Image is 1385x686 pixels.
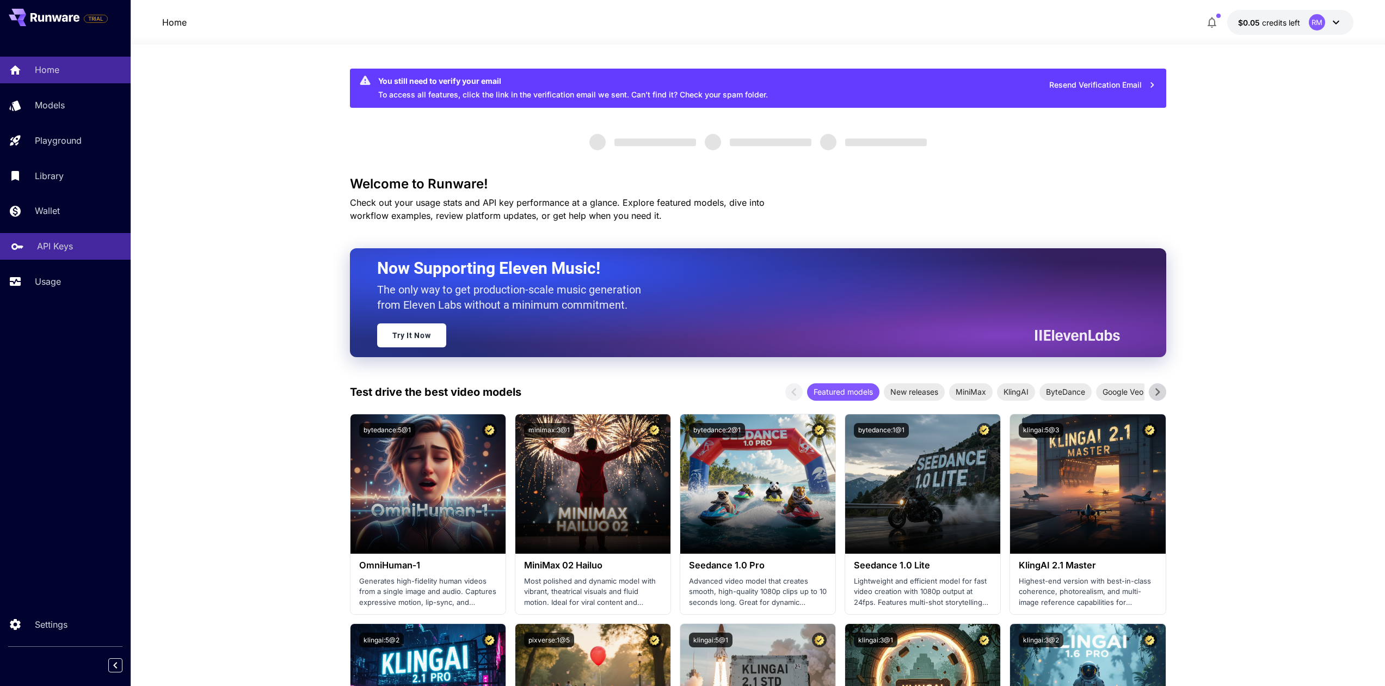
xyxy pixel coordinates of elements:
[359,576,497,608] p: Generates high-fidelity human videos from a single image and audio. Captures expressive motion, l...
[1142,633,1157,647] button: Certified Model – Vetted for best performance and includes a commercial license.
[378,75,768,87] div: You still need to verify your email
[997,383,1035,401] div: KlingAI
[350,384,521,400] p: Test drive the best video models
[854,633,897,647] button: klingai:3@1
[350,197,765,221] span: Check out your usage stats and API key performance at a glance. Explore featured models, dive int...
[1019,576,1156,608] p: Highest-end version with best-in-class coherence, photorealism, and multi-image reference capabil...
[377,258,1112,279] h2: Now Supporting Eleven Music!
[854,560,992,571] h3: Seedance 1.0 Lite
[1039,386,1092,397] span: ByteDance
[680,414,835,554] img: alt
[35,169,64,182] p: Library
[108,658,122,672] button: Collapse sidebar
[378,72,768,105] div: To access all features, click the link in the verification email we sent. Can’t find it? Check yo...
[854,576,992,608] p: Lightweight and efficient model for fast video creation with 1080p output at 24fps. Features mult...
[997,386,1035,397] span: KlingAI
[35,618,67,631] p: Settings
[1019,633,1063,647] button: klingai:3@2
[515,414,670,554] img: alt
[977,423,992,438] button: Certified Model – Vetted for best performance and includes a commercial license.
[350,176,1166,192] h3: Welcome to Runware!
[845,414,1000,554] img: alt
[377,282,649,313] p: The only way to get production-scale music generation from Eleven Labs without a minimum commitment.
[377,323,446,347] a: Try It Now
[35,63,59,76] p: Home
[1019,560,1156,571] h3: KlingAI 2.1 Master
[359,423,415,438] button: bytedance:5@1
[854,423,909,438] button: bytedance:1@1
[884,386,945,397] span: New releases
[359,633,404,647] button: klingai:5@2
[524,576,662,608] p: Most polished and dynamic model with vibrant, theatrical visuals and fluid motion. Ideal for vira...
[162,16,187,29] a: Home
[647,633,662,647] button: Certified Model – Vetted for best performance and includes a commercial license.
[524,423,574,438] button: minimax:3@1
[1043,74,1162,96] button: Resend Verification Email
[350,414,506,554] img: alt
[949,383,993,401] div: MiniMax
[812,633,827,647] button: Certified Model – Vetted for best performance and includes a commercial license.
[1309,14,1325,30] div: RM
[84,15,107,23] span: TRIAL
[524,560,662,571] h3: MiniMax 02 Hailuo
[1010,414,1165,554] img: alt
[1039,383,1092,401] div: ByteDance
[884,383,945,401] div: New releases
[1096,383,1150,401] div: Google Veo
[162,16,187,29] nav: breadcrumb
[1238,17,1300,28] div: $0.05
[116,656,131,675] div: Collapse sidebar
[689,576,827,608] p: Advanced video model that creates smooth, high-quality 1080p clips up to 10 seconds long. Great f...
[1238,18,1262,27] span: $0.05
[807,383,879,401] div: Featured models
[37,240,73,253] p: API Keys
[949,386,993,397] span: MiniMax
[689,560,827,571] h3: Seedance 1.0 Pro
[35,275,61,288] p: Usage
[647,423,662,438] button: Certified Model – Vetted for best performance and includes a commercial license.
[524,633,574,647] button: pixverse:1@5
[807,386,879,397] span: Featured models
[1227,10,1353,35] button: $0.05RM
[84,12,108,25] span: Add your payment card to enable full platform functionality.
[35,99,65,112] p: Models
[35,134,82,147] p: Playground
[689,633,732,647] button: klingai:5@1
[1142,423,1157,438] button: Certified Model – Vetted for best performance and includes a commercial license.
[359,560,497,571] h3: OmniHuman‑1
[1096,386,1150,397] span: Google Veo
[482,633,497,647] button: Certified Model – Vetted for best performance and includes a commercial license.
[977,633,992,647] button: Certified Model – Vetted for best performance and includes a commercial license.
[1262,18,1300,27] span: credits left
[1019,423,1063,438] button: klingai:5@3
[689,423,745,438] button: bytedance:2@1
[482,423,497,438] button: Certified Model – Vetted for best performance and includes a commercial license.
[812,423,827,438] button: Certified Model – Vetted for best performance and includes a commercial license.
[35,204,60,217] p: Wallet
